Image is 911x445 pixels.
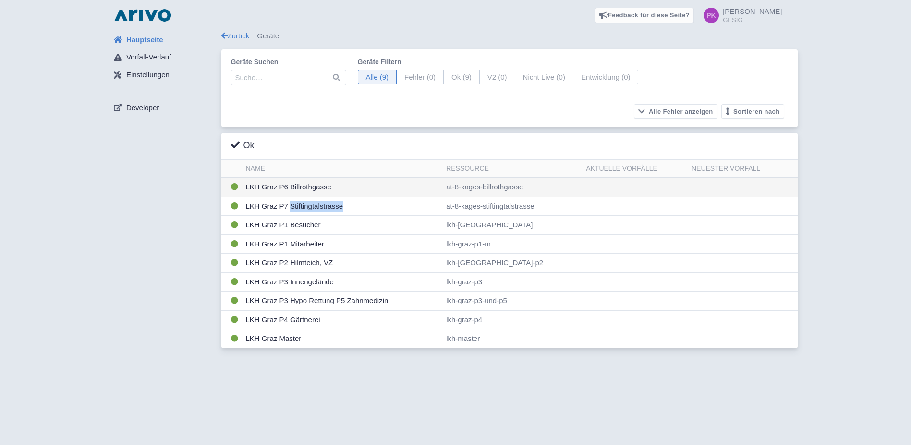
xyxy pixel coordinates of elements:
td: at-8-kages-billrothgasse [442,178,582,197]
td: LKH Graz P2 Hilmteich, VZ [242,254,443,273]
td: lkh-[GEOGRAPHIC_DATA]-p2 [442,254,582,273]
td: lkh-graz-p3-und-p5 [442,292,582,311]
td: LKH Graz Master [242,329,443,348]
span: Fehler (0) [396,70,444,85]
span: V2 (0) [479,70,515,85]
a: Einstellungen [106,66,221,84]
td: LKH Graz P4 Gärtnerei [242,310,443,329]
span: Ok (9) [443,70,480,85]
label: Geräte suchen [231,57,346,67]
a: Zurück [221,32,250,40]
td: at-8-kages-stiftingtalstrasse [442,197,582,216]
td: lkh-graz-p1-m [442,234,582,254]
th: Ressource [442,160,582,178]
td: LKH Graz P7 Stiftingtalstrasse [242,197,443,216]
a: Developer [106,99,221,117]
td: lkh-graz-p3 [442,272,582,292]
td: LKH Graz P1 Mitarbeiter [242,234,443,254]
label: Geräte filtern [358,57,639,67]
th: Neuester Vorfall [688,160,798,178]
td: lkh-[GEOGRAPHIC_DATA] [442,216,582,235]
td: LKH Graz P3 Innengelände [242,272,443,292]
th: Aktuelle Vorfälle [582,160,688,178]
span: Developer [126,103,159,114]
button: Alle Fehler anzeigen [634,104,717,119]
a: Vorfall-Verlauf [106,48,221,67]
small: GESIG [723,17,782,23]
td: lkh-master [442,329,582,348]
span: Nicht Live (0) [515,70,573,85]
span: Vorfall-Verlauf [126,52,171,63]
span: Einstellungen [126,70,170,81]
span: Entwicklung (0) [573,70,639,85]
div: Geräte [221,31,798,42]
span: Alle (9) [358,70,397,85]
td: LKH Graz P3 Hypo Rettung P5 Zahnmedizin [242,292,443,311]
td: LKH Graz P1 Besucher [242,216,443,235]
button: Sortieren nach [721,104,784,119]
a: Feedback für diese Seite? [595,8,694,23]
td: lkh-graz-p4 [442,310,582,329]
a: Hauptseite [106,31,221,49]
span: Hauptseite [126,35,163,46]
input: Suche… [231,70,346,85]
span: [PERSON_NAME] [723,7,782,15]
h3: Ok [231,141,255,151]
img: logo [112,8,173,23]
td: LKH Graz P6 Billrothgasse [242,178,443,197]
th: Name [242,160,443,178]
a: [PERSON_NAME] GESIG [698,8,782,23]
